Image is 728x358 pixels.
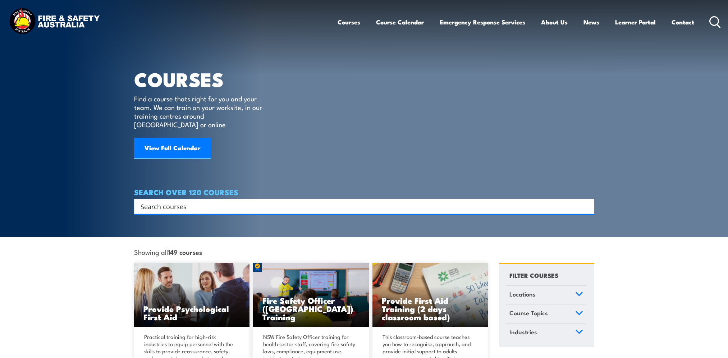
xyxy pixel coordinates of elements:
h4: FILTER COURSES [509,270,558,280]
h3: Fire Safety Officer ([GEOGRAPHIC_DATA]) Training [262,296,360,321]
a: Fire Safety Officer ([GEOGRAPHIC_DATA]) Training [253,263,369,327]
form: Search form [142,201,580,211]
a: View Full Calendar [134,138,211,159]
input: Search input [141,201,578,212]
a: Emergency Response Services [440,13,525,32]
span: Industries [509,327,537,337]
h3: Provide First Aid Training (2 days classroom based) [382,296,479,321]
h1: COURSES [134,70,273,87]
a: Industries [506,323,586,342]
span: Course Topics [509,308,548,318]
a: About Us [541,13,568,32]
span: Locations [509,289,536,299]
a: Learner Portal [615,13,656,32]
a: Provide Psychological First Aid [134,263,250,327]
button: Search magnifier button [582,201,592,211]
a: Course Calendar [376,13,424,32]
img: Fire Safety Advisor [253,263,369,327]
strong: 149 courses [168,247,202,257]
a: Contact [672,13,694,32]
p: Find a course thats right for you and your team. We can train on your worksite, in our training c... [134,94,265,129]
a: Courses [338,13,360,32]
img: Mental Health First Aid Training (Standard) – Classroom [372,263,488,327]
span: Showing all [134,248,202,256]
a: Course Topics [506,304,586,323]
a: News [583,13,599,32]
img: Mental Health First Aid Training Course from Fire & Safety Australia [134,263,250,327]
h3: Provide Psychological First Aid [143,304,241,321]
h4: SEARCH OVER 120 COURSES [134,188,594,196]
a: Locations [506,286,586,304]
a: Provide First Aid Training (2 days classroom based) [372,263,488,327]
